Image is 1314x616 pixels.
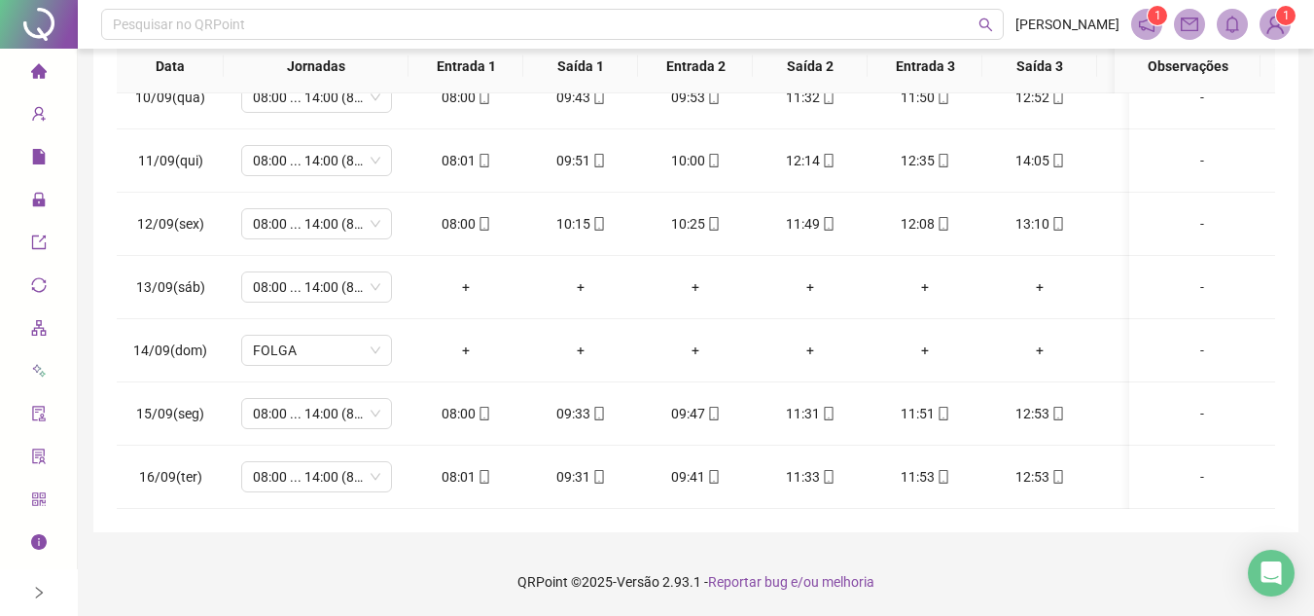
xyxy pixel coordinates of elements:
[768,403,852,424] div: 11:31
[998,213,1082,235] div: 13:10
[883,150,967,171] div: 12:35
[539,466,622,488] div: 09:31
[883,403,967,424] div: 11:51
[883,466,967,488] div: 11:53
[654,213,737,235] div: 10:25
[982,40,1097,93] th: Saída 3
[753,40,868,93] th: Saída 2
[998,276,1082,298] div: +
[476,217,491,231] span: mobile
[820,91,835,104] span: mobile
[768,87,852,108] div: 11:32
[424,150,508,171] div: 08:01
[1145,87,1260,108] div: -
[883,276,967,298] div: +
[31,97,47,136] span: user-add
[31,440,47,479] span: solution
[31,525,47,564] span: info-circle
[476,154,491,167] span: mobile
[1145,403,1260,424] div: -
[476,470,491,484] span: mobile
[31,397,47,436] span: audit
[998,87,1082,108] div: 12:52
[408,40,523,93] th: Entrada 1
[1154,9,1161,22] span: 1
[590,407,606,420] span: mobile
[705,407,721,420] span: mobile
[31,568,47,607] span: gift
[705,470,721,484] span: mobile
[654,340,737,361] div: +
[883,213,967,235] div: 12:08
[253,146,380,175] span: 08:00 ... 14:00 (8 HORAS)
[654,466,737,488] div: 09:41
[820,154,835,167] span: mobile
[135,90,205,105] span: 10/09(qua)
[1283,9,1290,22] span: 1
[1145,276,1260,298] div: -
[654,87,737,108] div: 09:53
[883,87,967,108] div: 11:50
[1148,6,1167,25] sup: 1
[1097,40,1212,93] th: Entrada 4
[1113,213,1196,235] div: 13:22
[424,213,508,235] div: 08:00
[1049,470,1065,484] span: mobile
[253,272,380,302] span: 08:00 ... 14:00 (8 HORAS)
[820,407,835,420] span: mobile
[654,276,737,298] div: +
[1276,6,1296,25] sup: Atualize o seu contato no menu Meus Dados
[868,40,982,93] th: Entrada 3
[1138,16,1155,33] span: notification
[1145,213,1260,235] div: -
[1115,40,1261,93] th: Observações
[883,340,967,361] div: +
[1261,10,1290,39] img: 83922
[654,150,737,171] div: 10:00
[654,403,737,424] div: 09:47
[137,216,204,232] span: 12/09(sex)
[136,279,205,295] span: 13/09(sáb)
[539,150,622,171] div: 09:51
[998,466,1082,488] div: 12:53
[590,217,606,231] span: mobile
[1113,87,1196,108] div: 13:02
[539,87,622,108] div: 09:43
[117,40,224,93] th: Data
[935,154,950,167] span: mobile
[1248,550,1295,597] div: Open Intercom Messenger
[1049,91,1065,104] span: mobile
[133,343,207,358] span: 14/09(dom)
[1113,466,1196,488] div: 13:00
[1145,466,1260,488] div: -
[31,183,47,222] span: lock
[1049,154,1065,167] span: mobile
[78,548,1314,616] footer: QRPoint © 2025 - 2.93.1 -
[253,399,380,428] span: 08:00 ... 14:00 (8 HORAS)
[935,217,950,231] span: mobile
[820,217,835,231] span: mobile
[1113,340,1196,361] div: +
[708,574,874,590] span: Reportar bug e/ou melhoria
[768,150,852,171] div: 12:14
[31,311,47,350] span: apartment
[424,403,508,424] div: 08:00
[31,226,47,265] span: export
[424,466,508,488] div: 08:01
[539,403,622,424] div: 09:33
[523,40,638,93] th: Saída 1
[1113,276,1196,298] div: +
[998,150,1082,171] div: 14:05
[476,91,491,104] span: mobile
[253,209,380,238] span: 08:00 ... 14:00 (8 HORAS)
[424,340,508,361] div: +
[1145,150,1260,171] div: -
[768,213,852,235] div: 11:49
[1130,55,1245,77] span: Observações
[1181,16,1198,33] span: mail
[590,154,606,167] span: mobile
[705,154,721,167] span: mobile
[638,40,753,93] th: Entrada 2
[998,340,1082,361] div: +
[935,470,950,484] span: mobile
